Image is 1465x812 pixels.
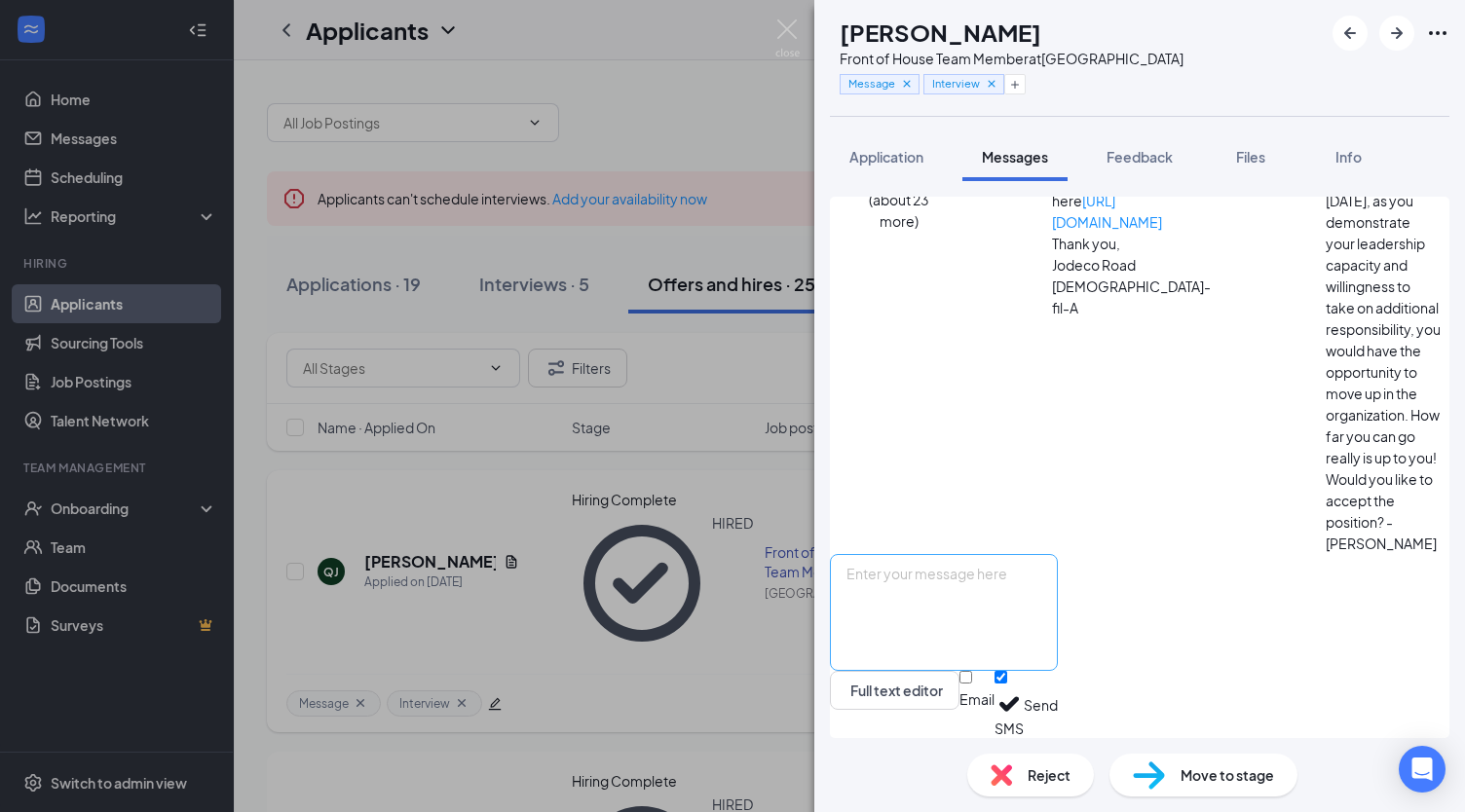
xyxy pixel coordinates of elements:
[959,689,995,709] div: Email
[840,49,1183,68] div: Front of House Team Member at [GEOGRAPHIC_DATA]
[1385,21,1409,45] svg: ArrowRight
[849,148,923,166] span: Application
[995,719,1024,738] div: SMS
[932,75,980,92] span: Interview
[1426,21,1449,45] svg: Ellipses
[900,77,914,91] svg: Cross
[1028,764,1071,786] span: Reject
[1052,233,1211,254] p: Thank you,
[830,671,959,710] button: Full text editorPen
[1004,74,1026,94] button: Plus
[1107,148,1173,166] span: Feedback
[1338,21,1362,45] svg: ArrowLeftNew
[995,689,1024,719] svg: Checkmark
[1399,746,1446,793] div: Open Intercom Messenger
[1024,671,1058,738] button: Send
[985,77,998,91] svg: Cross
[1335,148,1362,166] span: Info
[959,671,972,683] input: Email
[840,16,1041,49] h1: [PERSON_NAME]
[995,671,1007,683] input: SMS
[1009,79,1021,91] svg: Plus
[1181,764,1274,786] span: Move to stage
[982,148,1048,166] span: Messages
[1379,16,1414,51] button: ArrowRight
[1333,16,1368,51] button: ArrowLeftNew
[1052,254,1211,318] p: Jodeco Road [DEMOGRAPHIC_DATA]-fil-A
[1236,148,1265,166] span: Files
[848,75,895,92] span: Message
